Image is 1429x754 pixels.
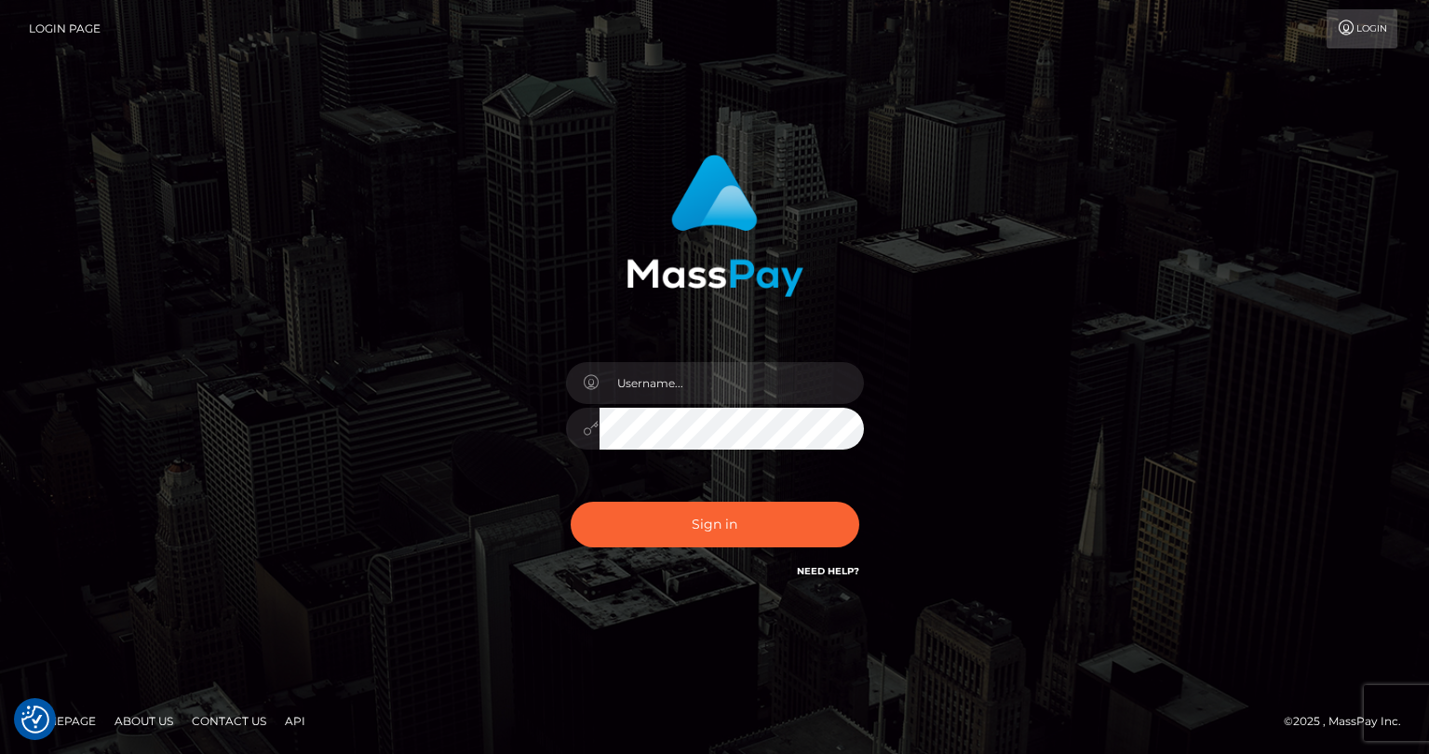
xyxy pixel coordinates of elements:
button: Consent Preferences [21,706,49,734]
a: API [277,707,313,735]
a: About Us [107,707,181,735]
button: Sign in [571,502,859,547]
img: Revisit consent button [21,706,49,734]
a: Homepage [20,707,103,735]
a: Login Page [29,9,101,48]
input: Username... [600,362,864,404]
a: Need Help? [797,565,859,577]
a: Login [1327,9,1397,48]
div: © 2025 , MassPay Inc. [1284,711,1415,732]
a: Contact Us [184,707,274,735]
img: MassPay Login [627,155,803,297]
